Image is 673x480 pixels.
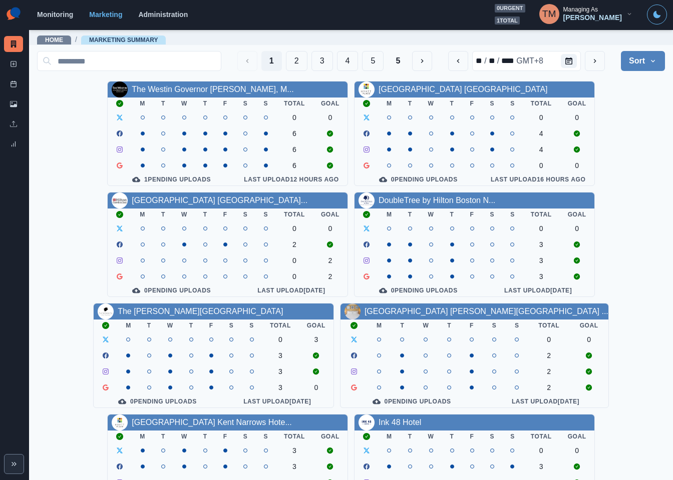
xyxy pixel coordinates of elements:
th: F [461,319,483,331]
div: Date [475,55,544,67]
div: 0 [568,161,586,169]
a: DoubleTree by Hilton Boston N... [379,196,495,204]
div: 0 [284,256,305,264]
button: Sort [621,51,665,71]
div: 0 [531,224,552,232]
th: Total [276,430,313,442]
div: 2 [284,240,305,248]
th: Total [276,208,313,220]
img: 111667637247192 [112,192,128,208]
a: Marketing [89,10,122,18]
a: Administration [138,10,188,18]
div: Last Upload [DATE] [491,397,600,405]
div: Last Upload [DATE] [490,286,586,294]
div: 6 [284,145,305,153]
div: 4 [531,145,552,153]
th: W [420,430,442,442]
nav: breadcrumb [37,34,166,45]
button: Managing As[PERSON_NAME] [531,4,641,24]
div: / [496,55,500,67]
span: 0 urgent [495,4,525,12]
a: Marketing Summary [89,36,158,43]
th: T [391,319,414,331]
button: Next Media [412,51,432,71]
div: 3 [531,256,552,264]
th: S [235,208,256,220]
div: 3 [531,240,552,248]
a: Marketing Summary [4,36,23,52]
th: M [379,208,400,220]
div: Last Upload 12 hours ago [243,175,340,183]
div: 3 [531,272,552,280]
th: W [173,430,195,442]
div: Managing As [563,6,598,13]
th: T [153,430,173,442]
div: Tony Manalo [542,2,556,26]
button: Previous [237,51,257,71]
th: S [482,208,503,220]
th: W [420,208,442,220]
th: F [462,97,482,109]
th: Total [523,97,560,109]
th: Total [523,430,560,442]
button: Last Page [388,51,408,71]
div: 4 [531,129,552,137]
th: M [132,97,153,109]
div: 2 [321,256,340,264]
th: F [215,97,235,109]
div: 2 [536,351,562,359]
th: T [139,319,159,331]
div: 3 [284,446,305,454]
th: S [483,319,505,331]
div: 0 [568,446,586,454]
img: 109089271703091 [98,303,114,319]
div: 0 Pending Uploads [102,397,213,405]
th: Goal [560,97,594,109]
th: F [215,430,235,442]
img: 100940909403481 [112,414,128,430]
div: 0 [284,113,305,121]
div: 3 [307,335,325,343]
th: Total [523,208,560,220]
th: T [153,97,173,109]
span: 1 total [495,16,520,25]
a: [GEOGRAPHIC_DATA] [GEOGRAPHIC_DATA] [379,85,548,93]
div: month [475,55,483,67]
th: F [215,208,235,220]
th: M [379,430,400,442]
th: T [181,319,201,331]
div: 0 [270,335,291,343]
div: 2 [536,383,562,391]
button: next [585,51,605,71]
div: day [488,55,496,67]
th: T [400,208,420,220]
a: [GEOGRAPHIC_DATA] [PERSON_NAME][GEOGRAPHIC_DATA] ... [365,307,608,315]
th: W [159,319,181,331]
a: Monitoring [37,10,73,18]
div: 0 Pending Uploads [116,286,227,294]
img: 335382975136 [345,303,361,319]
div: [PERSON_NAME] [563,13,622,22]
th: T [195,97,215,109]
div: 0 [321,113,340,121]
th: S [255,97,276,109]
th: Goal [313,97,348,109]
th: F [201,319,221,331]
img: 49743591246 [112,81,128,97]
th: Total [528,319,570,331]
th: S [502,97,523,109]
div: time zone [515,55,544,67]
th: S [255,208,276,220]
th: S [506,319,528,331]
th: T [153,208,173,220]
th: S [235,97,256,109]
button: Page 5 [362,51,384,71]
div: / [483,55,487,67]
th: W [414,319,438,331]
div: 2 [536,367,562,375]
div: 1 Pending Uploads [116,175,227,183]
th: S [235,430,256,442]
div: year [500,55,515,67]
th: S [482,430,503,442]
div: Last Upload 16 hours ago [490,175,586,183]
